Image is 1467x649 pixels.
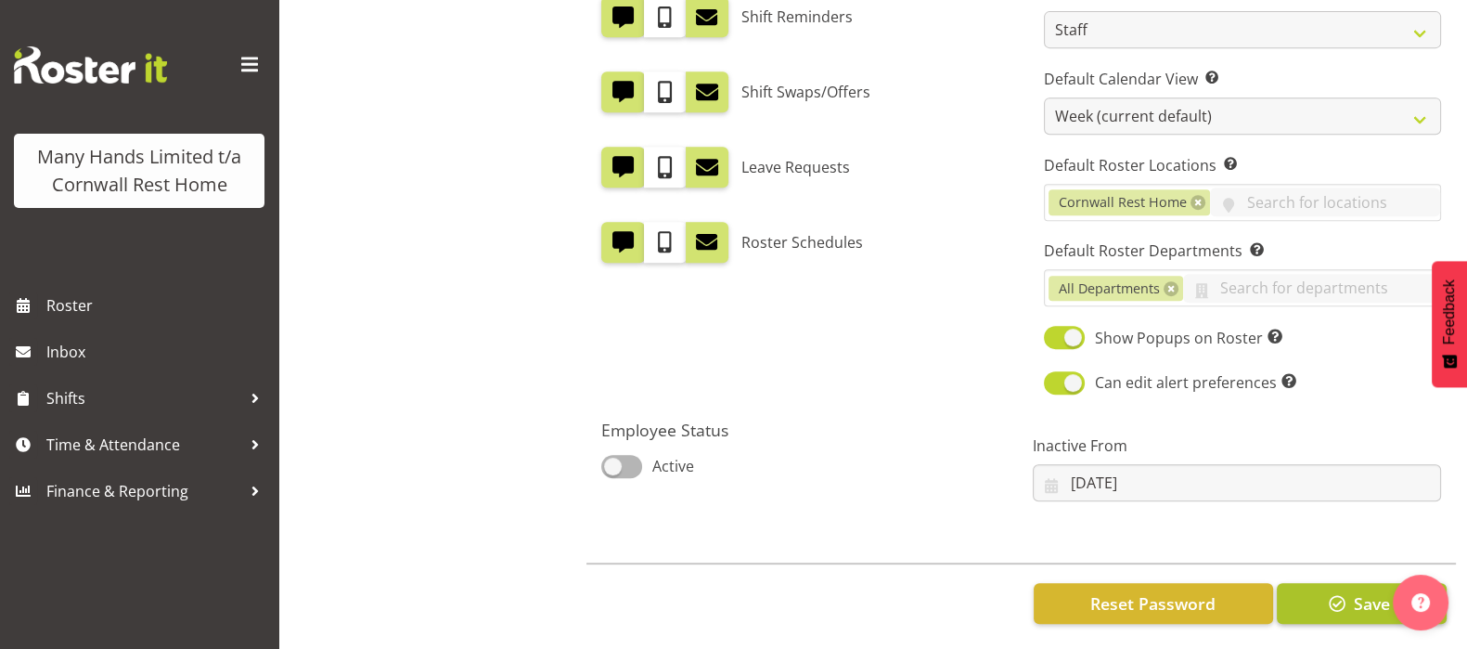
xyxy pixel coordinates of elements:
span: Shifts [46,384,241,412]
h5: Employee Status [601,420,1010,440]
span: All Departments [1059,279,1160,299]
span: Can edit alert preferences [1085,371,1296,394]
img: help-xxl-2.png [1411,593,1430,612]
label: Default Roster Departments [1044,240,1441,262]
label: Inactive From [1033,435,1441,457]
span: Roster [46,292,269,319]
img: Rosterit website logo [14,46,167,84]
span: Feedback [1441,279,1458,344]
span: Time & Attendance [46,431,241,459]
label: Default Calendar View [1044,68,1441,90]
span: Active [642,455,694,477]
span: Cornwall Rest Home [1059,192,1187,213]
label: Roster Schedules [741,222,863,263]
input: Search for departments [1183,274,1440,303]
span: Finance & Reporting [46,477,241,505]
span: Reset Password [1090,591,1216,616]
input: Search for locations [1210,188,1440,216]
label: Shift Swaps/Offers [741,71,870,112]
label: Leave Requests [741,147,850,188]
input: Click to select... [1033,464,1441,501]
button: Save [1277,583,1447,624]
label: Default Roster Locations [1044,154,1441,176]
button: Feedback - Show survey [1432,261,1467,387]
div: Many Hands Limited t/a Cornwall Rest Home [32,143,246,199]
span: Inbox [46,338,269,366]
button: Reset Password [1034,583,1273,624]
span: Show Popups on Roster [1085,327,1282,349]
span: Save [1353,591,1389,616]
